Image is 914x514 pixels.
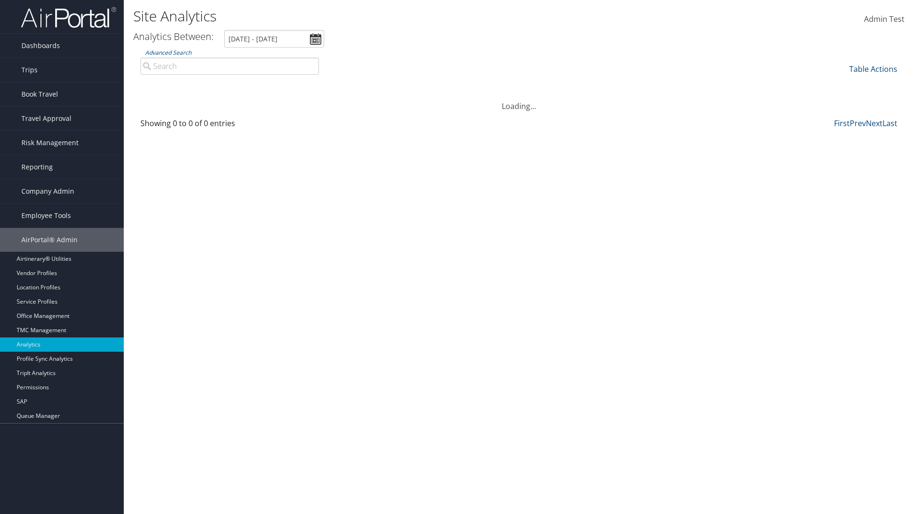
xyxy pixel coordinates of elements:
[864,14,904,24] span: Admin Test
[834,118,850,128] a: First
[21,179,74,203] span: Company Admin
[21,34,60,58] span: Dashboards
[224,30,324,48] input: [DATE] - [DATE]
[21,131,79,155] span: Risk Management
[21,228,78,252] span: AirPortal® Admin
[140,58,319,75] input: Advanced Search
[21,58,38,82] span: Trips
[21,204,71,227] span: Employee Tools
[133,6,647,26] h1: Site Analytics
[133,89,904,112] div: Loading...
[133,30,214,43] h3: Analytics Between:
[849,64,897,74] a: Table Actions
[866,118,883,128] a: Next
[21,6,116,29] img: airportal-logo.png
[850,118,866,128] a: Prev
[21,155,53,179] span: Reporting
[864,5,904,34] a: Admin Test
[140,118,319,134] div: Showing 0 to 0 of 0 entries
[21,82,58,106] span: Book Travel
[21,107,71,130] span: Travel Approval
[883,118,897,128] a: Last
[145,49,191,57] a: Advanced Search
